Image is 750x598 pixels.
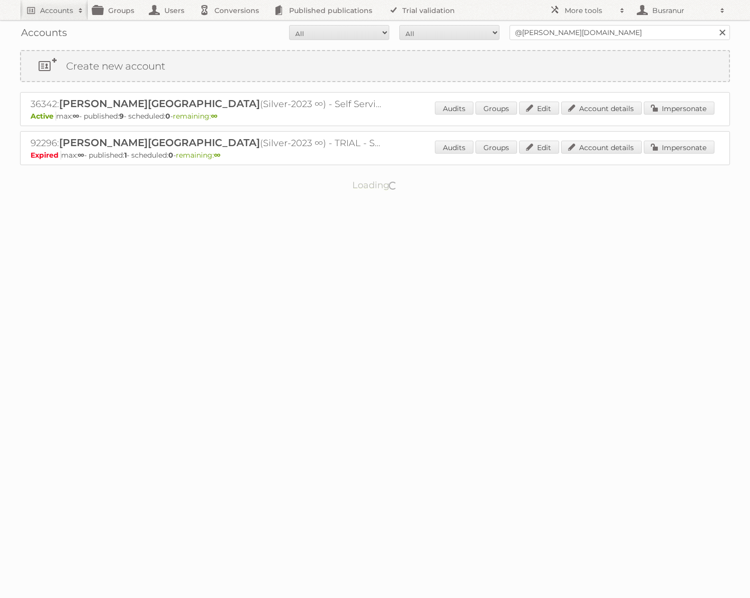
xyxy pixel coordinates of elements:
[21,51,729,81] a: Create new account
[435,102,473,115] a: Audits
[168,151,173,160] strong: 0
[176,151,220,160] span: remaining:
[31,98,381,111] h2: 36342: (Silver-2023 ∞) - Self Service
[214,151,220,160] strong: ∞
[519,141,559,154] a: Edit
[475,141,517,154] a: Groups
[31,112,56,121] span: Active
[321,175,429,195] p: Loading
[565,6,615,16] h2: More tools
[165,112,170,121] strong: 0
[475,102,517,115] a: Groups
[40,6,73,16] h2: Accounts
[435,141,473,154] a: Audits
[31,137,381,150] h2: 92296: (Silver-2023 ∞) - TRIAL - Self Service
[59,98,260,110] span: [PERSON_NAME][GEOGRAPHIC_DATA]
[119,112,124,121] strong: 9
[211,112,217,121] strong: ∞
[173,112,217,121] span: remaining:
[650,6,715,16] h2: Busranur
[561,102,642,115] a: Account details
[561,141,642,154] a: Account details
[78,151,84,160] strong: ∞
[519,102,559,115] a: Edit
[59,137,260,149] span: [PERSON_NAME][GEOGRAPHIC_DATA]
[644,102,714,115] a: Impersonate
[73,112,79,121] strong: ∞
[124,151,127,160] strong: 1
[31,151,61,160] span: Expired
[31,151,719,160] p: max: - published: - scheduled: -
[644,141,714,154] a: Impersonate
[31,112,719,121] p: max: - published: - scheduled: -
